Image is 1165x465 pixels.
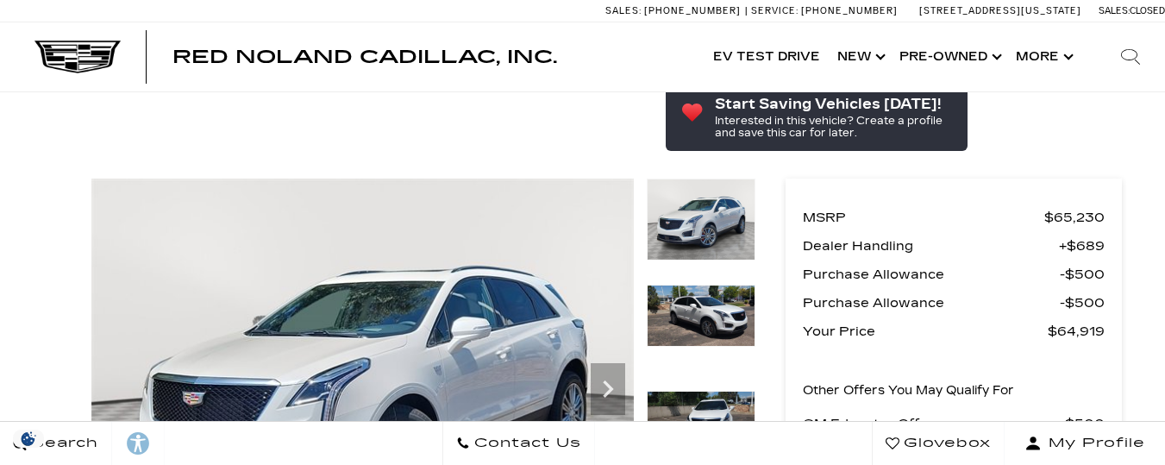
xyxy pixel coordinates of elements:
[34,41,121,73] img: Cadillac Dark Logo with Cadillac White Text
[591,363,625,415] div: Next
[705,22,829,91] a: EV Test Drive
[1048,319,1105,343] span: $64,919
[647,391,755,453] img: New 2025 Crystal White Tricoat Cadillac Sport image 3
[803,205,1105,229] a: MSRP $65,230
[9,430,48,448] img: Opt-Out Icon
[803,319,1048,343] span: Your Price
[803,205,1044,229] span: MSRP
[803,234,1059,258] span: Dealer Handling
[470,431,581,456] span: Contact Us
[899,431,991,456] span: Glovebox
[442,422,595,465] a: Contact Us
[647,179,755,261] img: New 2025 Crystal White Tricoat Cadillac Sport image 1
[803,262,1060,286] span: Purchase Allowance
[803,412,1105,436] a: GM Educator Offer $500
[1060,262,1105,286] span: $500
[1005,422,1165,465] button: Open user profile menu
[1065,412,1105,436] span: $500
[745,6,902,16] a: Service: [PHONE_NUMBER]
[891,22,1007,91] a: Pre-Owned
[172,48,557,66] a: Red Noland Cadillac, Inc.
[803,319,1105,343] a: Your Price $64,919
[605,5,642,16] span: Sales:
[644,5,741,16] span: [PHONE_NUMBER]
[605,6,745,16] a: Sales: [PHONE_NUMBER]
[803,379,1014,403] p: Other Offers You May Qualify For
[1044,205,1105,229] span: $65,230
[803,291,1105,315] a: Purchase Allowance $500
[919,5,1081,16] a: [STREET_ADDRESS][US_STATE]
[172,47,557,67] span: Red Noland Cadillac, Inc.
[9,430,48,448] section: Click to Open Cookie Consent Modal
[1007,22,1079,91] button: More
[803,234,1105,258] a: Dealer Handling $689
[1130,5,1165,16] span: Closed
[1099,5,1130,16] span: Sales:
[27,431,98,456] span: Search
[803,291,1060,315] span: Purchase Allowance
[803,262,1105,286] a: Purchase Allowance $500
[872,422,1005,465] a: Glovebox
[1042,431,1145,456] span: My Profile
[803,412,1065,436] span: GM Educator Offer
[1059,234,1105,258] span: $689
[751,5,799,16] span: Service:
[1060,291,1105,315] span: $500
[647,285,755,347] img: New 2025 Crystal White Tricoat Cadillac Sport image 2
[829,22,891,91] a: New
[801,5,898,16] span: [PHONE_NUMBER]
